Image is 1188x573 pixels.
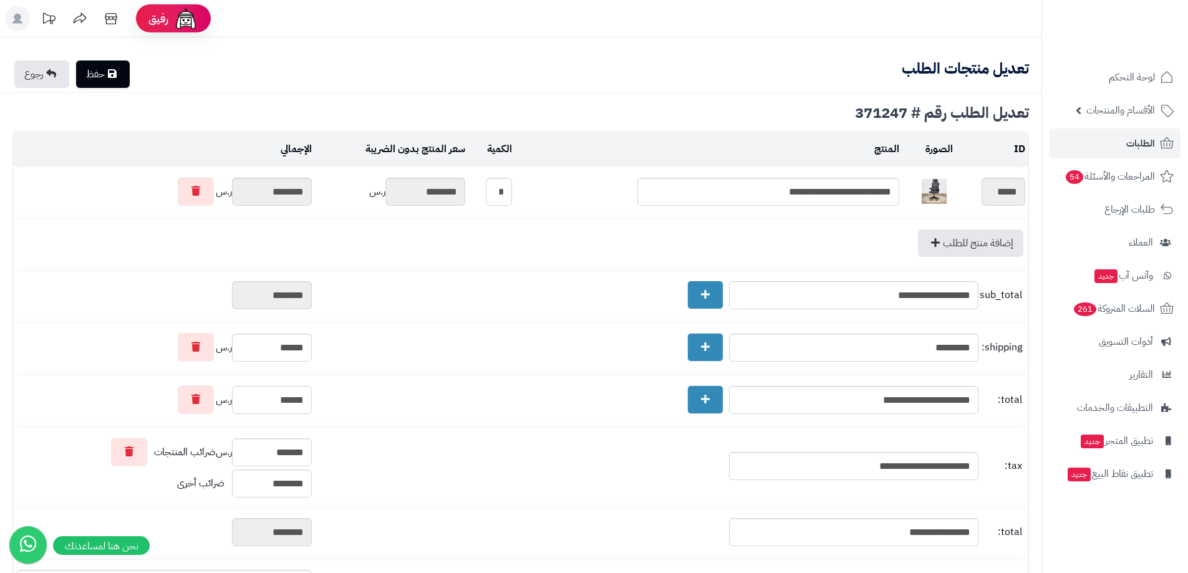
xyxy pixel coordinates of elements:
[1126,135,1155,152] span: الطلبات
[173,6,198,31] img: ai-face.png
[982,288,1022,302] span: sub_total:
[902,132,957,166] td: الصورة
[1050,228,1181,258] a: العملاء
[922,179,947,204] img: 1747292629-1-40x40.jpg
[1077,399,1153,417] span: التطبيقات والخدمات
[1068,468,1091,481] span: جديد
[1086,102,1155,119] span: الأقسام والمنتجات
[148,11,168,26] span: رفيق
[318,178,465,206] div: ر.س
[902,57,1029,80] b: تعديل منتجات الطلب
[12,105,1029,120] div: تعديل الطلب رقم # 371247
[1073,302,1098,317] span: 261
[1129,234,1153,251] span: العملاء
[1050,294,1181,324] a: السلات المتروكة261
[16,177,312,206] div: ر.س
[1093,267,1153,284] span: وآتس آب
[1050,393,1181,423] a: التطبيقات والخدمات
[1103,10,1176,36] img: logo-2.png
[1050,128,1181,158] a: الطلبات
[956,132,1028,166] td: ID
[14,60,69,88] a: رجوع
[76,60,130,88] a: حفظ
[1129,366,1153,383] span: التقارير
[1050,261,1181,291] a: وآتس آبجديد
[1066,465,1153,483] span: تطبيق نقاط البيع
[1073,300,1155,317] span: السلات المتروكة
[1065,168,1155,185] span: المراجعات والأسئلة
[1050,195,1181,224] a: طلبات الإرجاع
[1050,426,1181,456] a: تطبيق المتجرجديد
[1094,269,1118,283] span: جديد
[1099,333,1153,350] span: أدوات التسويق
[1050,62,1181,92] a: لوحة التحكم
[918,229,1023,257] a: إضافة منتج للطلب
[16,385,312,414] div: ر.س
[1050,327,1181,357] a: أدوات التسويق
[1050,360,1181,390] a: التقارير
[16,333,312,362] div: ر.س
[154,445,216,460] span: ضرائب المنتجات
[1050,459,1181,489] a: تطبيق نقاط البيعجديد
[1109,69,1155,86] span: لوحة التحكم
[982,340,1022,355] span: shipping:
[982,459,1022,473] span: tax:
[982,525,1022,539] span: total:
[1050,161,1181,191] a: المراجعات والأسئلة54
[468,132,515,166] td: الكمية
[1104,201,1155,218] span: طلبات الإرجاع
[515,132,902,166] td: المنتج
[16,438,312,466] div: ر.س
[1081,435,1104,448] span: جديد
[982,393,1022,407] span: total:
[177,476,225,491] span: ضرائب أخرى
[1065,170,1084,185] span: 54
[33,6,64,34] a: تحديثات المنصة
[13,132,315,166] td: الإجمالي
[315,132,468,166] td: سعر المنتج بدون الضريبة
[1079,432,1153,450] span: تطبيق المتجر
